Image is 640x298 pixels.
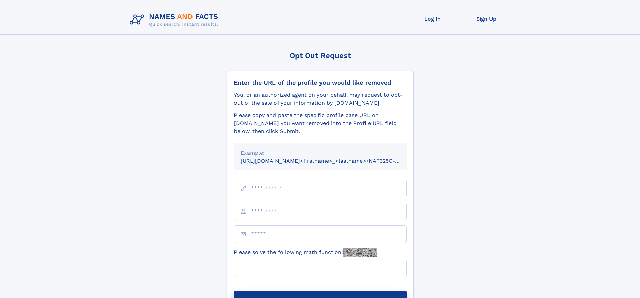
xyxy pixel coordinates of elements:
[127,11,224,29] img: Logo Names and Facts
[234,111,407,135] div: Please copy and paste the specific profile page URL on [DOMAIN_NAME] you want removed into the Pr...
[234,248,377,257] label: Please solve the following math function:
[406,11,460,27] a: Log In
[234,79,407,86] div: Enter the URL of the profile you would like removed
[241,149,400,157] div: Example:
[227,51,414,60] div: Opt Out Request
[460,11,513,27] a: Sign Up
[234,91,407,107] div: You, or an authorized agent on your behalf, may request to opt-out of the sale of your informatio...
[241,158,419,164] small: [URL][DOMAIN_NAME]<firstname>_<lastname>/NAF325G-xxxxxxxx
